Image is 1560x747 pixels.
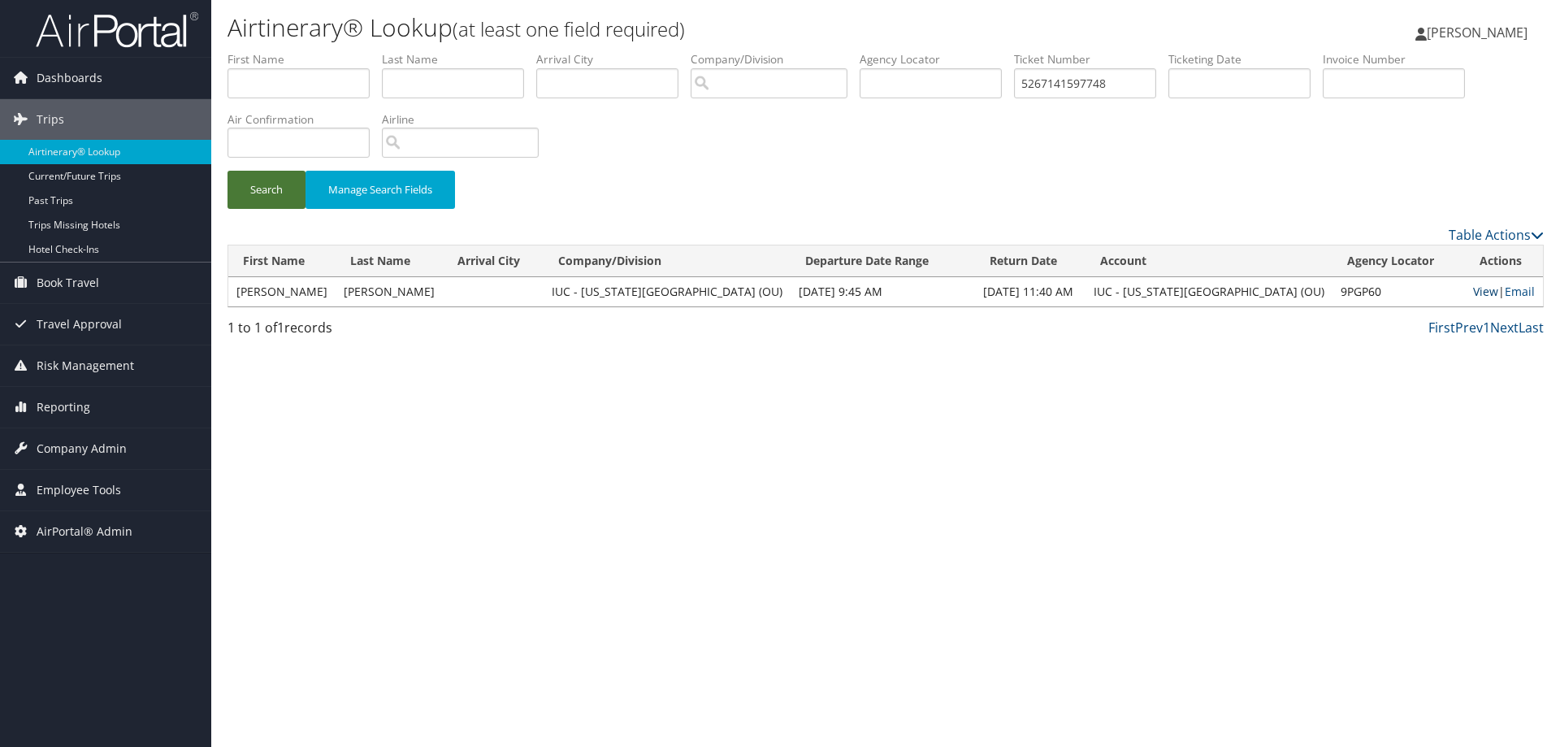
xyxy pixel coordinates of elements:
[37,304,122,345] span: Travel Approval
[1323,51,1477,67] label: Invoice Number
[691,51,860,67] label: Company/Division
[1505,284,1535,299] a: Email
[1490,319,1519,337] a: Next
[36,11,198,49] img: airportal-logo.png
[1428,319,1455,337] a: First
[227,171,305,209] button: Search
[443,245,544,277] th: Arrival City: activate to sort column ascending
[37,99,64,140] span: Trips
[1483,319,1490,337] a: 1
[1332,277,1465,306] td: 9PGP60
[791,245,975,277] th: Departure Date Range: activate to sort column descending
[1473,284,1498,299] a: View
[1168,51,1323,67] label: Ticketing Date
[975,245,1085,277] th: Return Date: activate to sort column ascending
[1085,245,1332,277] th: Account: activate to sort column ascending
[544,277,791,306] td: IUC - [US_STATE][GEOGRAPHIC_DATA] (OU)
[305,171,455,209] button: Manage Search Fields
[975,277,1085,306] td: [DATE] 11:40 AM
[228,277,336,306] td: [PERSON_NAME]
[37,387,90,428] span: Reporting
[37,428,127,469] span: Company Admin
[536,51,691,67] label: Arrival City
[37,345,134,386] span: Risk Management
[1455,319,1483,337] a: Prev
[1085,277,1332,306] td: IUC - [US_STATE][GEOGRAPHIC_DATA] (OU)
[228,245,336,277] th: First Name: activate to sort column ascending
[37,511,132,552] span: AirPortal® Admin
[1465,277,1543,306] td: |
[1519,319,1544,337] a: Last
[860,51,1014,67] label: Agency Locator
[453,15,685,42] small: (at least one field required)
[37,263,99,303] span: Book Travel
[1449,226,1544,244] a: Table Actions
[37,470,121,510] span: Employee Tools
[37,58,102,98] span: Dashboards
[791,277,975,306] td: [DATE] 9:45 AM
[336,277,443,306] td: [PERSON_NAME]
[227,318,539,345] div: 1 to 1 of records
[382,51,536,67] label: Last Name
[1427,24,1527,41] span: [PERSON_NAME]
[544,245,791,277] th: Company/Division
[227,11,1105,45] h1: Airtinerary® Lookup
[1014,51,1168,67] label: Ticket Number
[277,319,284,337] span: 1
[1415,8,1544,57] a: [PERSON_NAME]
[1332,245,1465,277] th: Agency Locator: activate to sort column ascending
[336,245,443,277] th: Last Name: activate to sort column ascending
[227,51,382,67] label: First Name
[382,111,551,128] label: Airline
[1465,245,1543,277] th: Actions
[227,111,382,128] label: Air Confirmation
